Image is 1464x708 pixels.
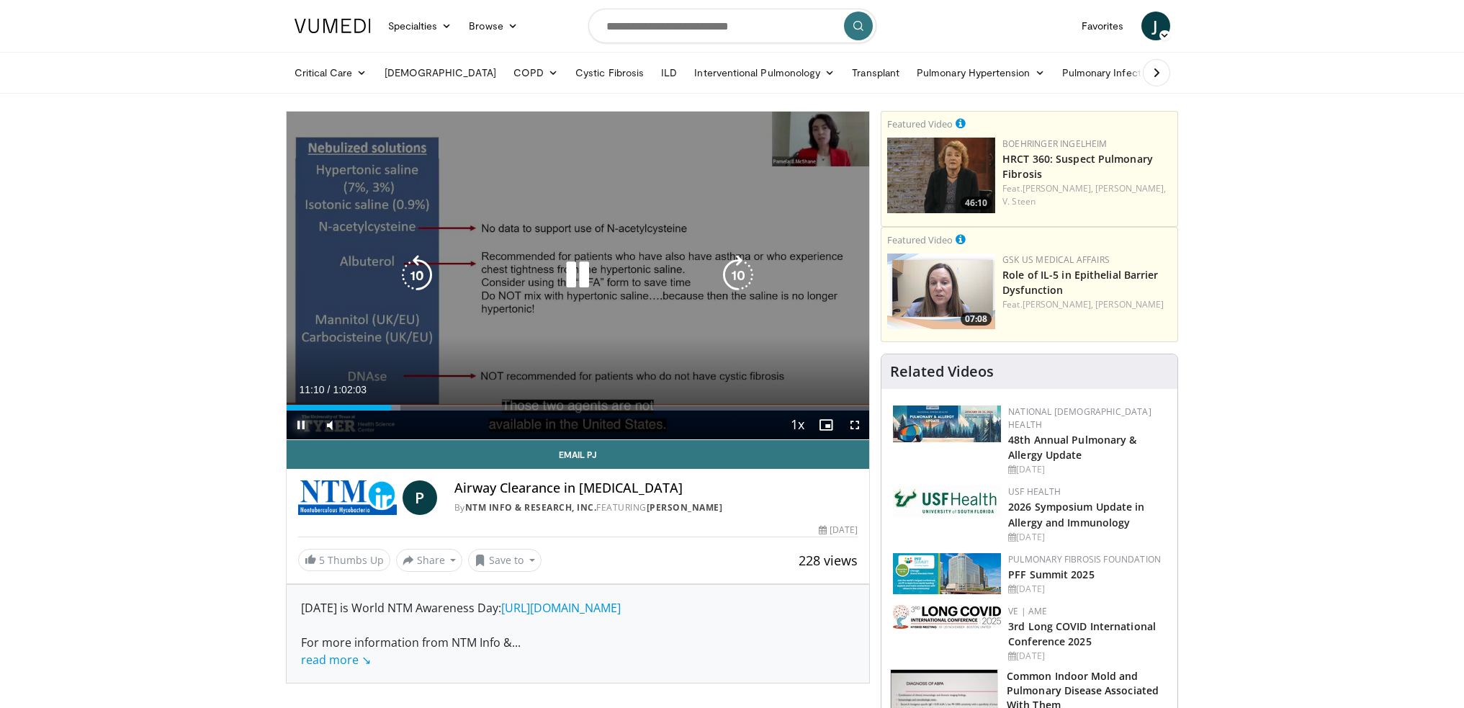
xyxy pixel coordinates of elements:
[301,652,371,668] a: read more ↘
[1002,182,1172,208] div: Feat.
[287,112,870,440] video-js: Video Player
[301,599,856,668] div: [DATE] is World NTM Awareness Day: For more information from NTM Info &
[961,197,992,210] span: 46:10
[1141,12,1170,40] a: J
[819,524,858,537] div: [DATE]
[799,552,858,569] span: 228 views
[1054,58,1178,87] a: Pulmonary Infection
[454,501,858,514] div: By FEATURING
[1008,485,1061,498] a: USF Health
[686,58,843,87] a: Interventional Pulmonology
[298,480,397,515] img: NTM Info & Research, Inc.
[567,58,652,87] a: Cystic Fibrosis
[287,440,870,469] a: Email Pj
[319,553,325,567] span: 5
[286,58,376,87] a: Critical Care
[1008,463,1166,476] div: [DATE]
[454,480,858,496] h4: Airway Clearance in [MEDICAL_DATA]
[1023,182,1093,194] a: [PERSON_NAME],
[328,384,331,395] span: /
[1008,650,1166,663] div: [DATE]
[908,58,1054,87] a: Pulmonary Hypertension
[588,9,876,43] input: Search topics, interventions
[1008,433,1136,462] a: 48th Annual Pulmonary & Allergy Update
[887,254,995,329] img: 83368e75-cbec-4bae-ae28-7281c4be03a9.png.150x105_q85_crop-smart_upscale.jpg
[1008,568,1095,581] a: PFF Summit 2025
[1002,254,1110,266] a: GSK US Medical Affairs
[887,233,953,246] small: Featured Video
[887,254,995,329] a: 07:08
[783,411,812,439] button: Playback Rate
[1008,531,1166,544] div: [DATE]
[465,501,597,514] a: NTM Info & Research, Inc.
[887,117,953,130] small: Featured Video
[333,384,367,395] span: 1:02:03
[501,600,621,616] a: [URL][DOMAIN_NAME]
[1002,298,1172,311] div: Feat.
[460,12,526,40] a: Browse
[295,19,371,33] img: VuMedi Logo
[1002,152,1153,181] a: HRCT 360: Suspect Pulmonary Fibrosis
[1095,182,1166,194] a: [PERSON_NAME],
[505,58,567,87] a: COPD
[298,549,390,571] a: 5 Thumbs Up
[1002,138,1107,150] a: Boehringer Ingelheim
[300,384,325,395] span: 11:10
[1008,405,1151,431] a: National [DEMOGRAPHIC_DATA] Health
[1008,583,1166,596] div: [DATE]
[893,485,1001,517] img: 6ba8804a-8538-4002-95e7-a8f8012d4a11.png.150x105_q85_autocrop_double_scale_upscale_version-0.2.jpg
[647,501,723,514] a: [PERSON_NAME]
[287,411,315,439] button: Pause
[1073,12,1133,40] a: Favorites
[1023,298,1093,310] a: [PERSON_NAME],
[1008,605,1047,617] a: VE | AME
[287,405,870,411] div: Progress Bar
[1002,268,1158,297] a: Role of IL-5 in Epithelial Barrier Dysfunction
[890,363,994,380] h4: Related Videos
[315,411,344,439] button: Mute
[961,313,992,326] span: 07:08
[380,12,461,40] a: Specialties
[840,411,869,439] button: Fullscreen
[893,605,1001,629] img: a2792a71-925c-4fc2-b8ef-8d1b21aec2f7.png.150x105_q85_autocrop_double_scale_upscale_version-0.2.jpg
[1008,553,1161,565] a: Pulmonary Fibrosis Foundation
[1008,500,1144,529] a: 2026 Symposium Update in Allergy and Immunology
[843,58,908,87] a: Transplant
[1002,195,1036,207] a: V. Steen
[652,58,686,87] a: ILD
[376,58,505,87] a: [DEMOGRAPHIC_DATA]
[1095,298,1164,310] a: [PERSON_NAME]
[403,480,437,515] a: P
[893,553,1001,594] img: 84d5d865-2f25-481a-859d-520685329e32.png.150x105_q85_autocrop_double_scale_upscale_version-0.2.png
[1008,619,1156,648] a: 3rd Long COVID International Conference 2025
[301,635,521,668] span: ...
[887,138,995,213] a: 46:10
[812,411,840,439] button: Enable picture-in-picture mode
[893,405,1001,442] img: b90f5d12-84c1-472e-b843-5cad6c7ef911.jpg.150x105_q85_autocrop_double_scale_upscale_version-0.2.jpg
[887,138,995,213] img: 8340d56b-4f12-40ce-8f6a-f3da72802623.png.150x105_q85_crop-smart_upscale.png
[396,549,463,572] button: Share
[468,549,542,572] button: Save to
